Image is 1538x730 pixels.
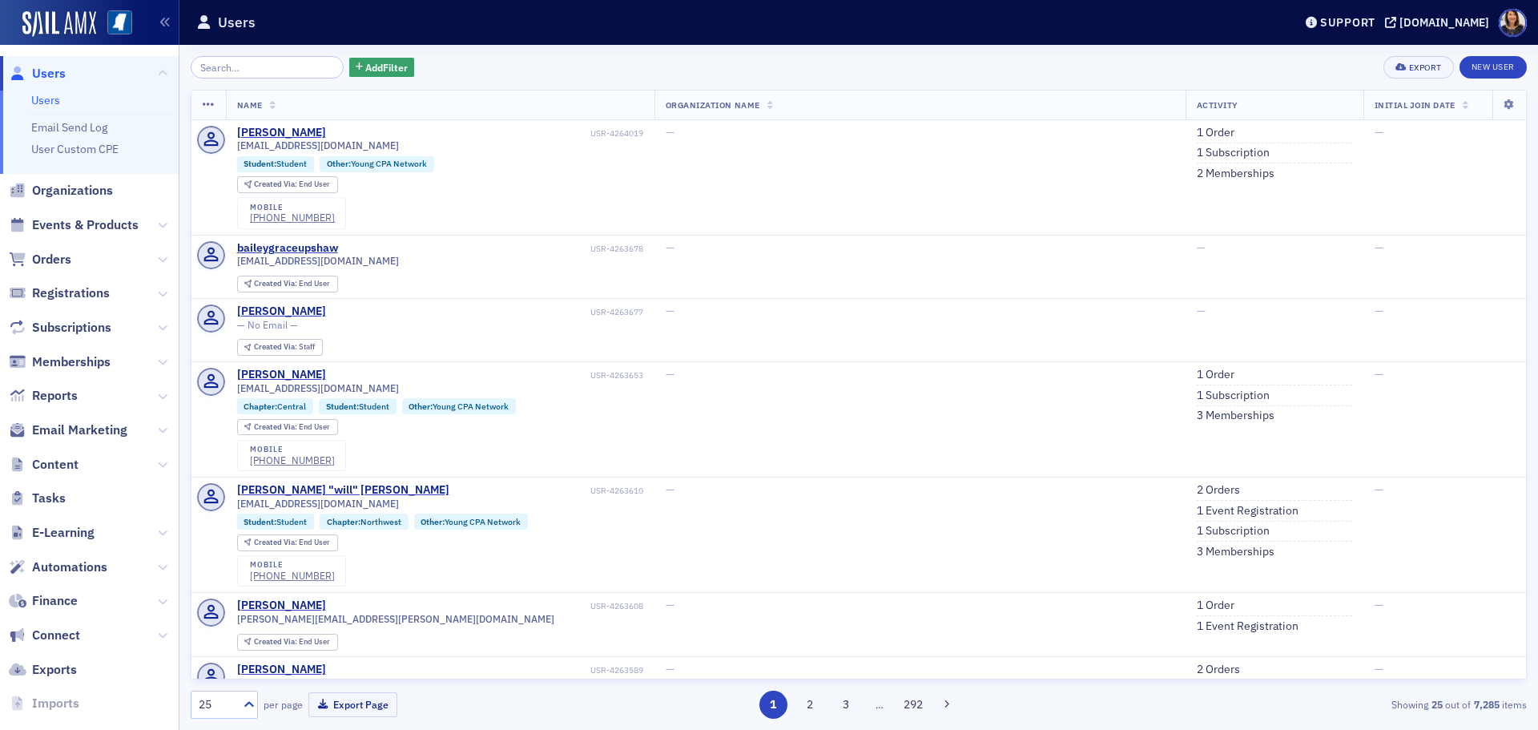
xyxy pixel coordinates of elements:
[237,305,326,319] a: [PERSON_NAME]
[244,401,306,412] a: Chapter:Central
[1093,697,1527,712] div: Showing out of items
[254,638,330,647] div: End User
[32,695,79,712] span: Imports
[32,319,111,337] span: Subscriptions
[1197,409,1274,423] a: 3 Memberships
[244,516,276,527] span: Student :
[328,370,643,381] div: USR-4263653
[237,534,338,551] div: Created Via: End User
[237,676,399,688] span: [EMAIL_ADDRESS][DOMAIN_NAME]
[237,663,326,677] a: [PERSON_NAME]
[9,387,78,405] a: Reports
[237,599,326,613] div: [PERSON_NAME]
[328,128,643,139] div: USR-4264019
[254,537,299,547] span: Created Via :
[254,636,299,647] span: Created Via :
[32,661,77,679] span: Exports
[1375,304,1383,318] span: —
[32,251,71,268] span: Orders
[308,692,397,717] button: Export Page
[32,387,78,405] span: Reports
[1375,125,1383,139] span: —
[9,251,71,268] a: Orders
[237,126,326,140] a: [PERSON_NAME]
[9,353,111,371] a: Memberships
[32,182,113,200] span: Organizations
[409,401,433,412] span: Other :
[666,99,760,111] span: Organization Name
[1320,15,1375,30] div: Support
[32,353,111,371] span: Memberships
[1375,598,1383,612] span: —
[9,627,80,644] a: Connect
[1375,99,1455,111] span: Initial Join Date
[237,514,315,530] div: Student:
[199,696,234,713] div: 25
[832,691,860,719] button: 3
[1428,697,1445,712] strong: 25
[1375,240,1383,255] span: —
[250,570,335,582] a: [PHONE_NUMBER]
[9,524,95,542] a: E-Learning
[868,697,891,712] span: …
[1383,56,1453,79] button: Export
[31,93,60,107] a: Users
[421,516,445,527] span: Other :
[1197,504,1298,518] a: 1 Event Registration
[32,559,107,576] span: Automations
[326,401,389,412] a: Student:Student
[9,661,77,679] a: Exports
[666,662,674,676] span: —
[32,216,139,234] span: Events & Products
[326,401,359,412] span: Student :
[32,524,95,542] span: E-Learning
[244,158,276,169] span: Student :
[32,592,78,610] span: Finance
[1471,697,1502,712] strong: 7,285
[414,514,529,530] div: Other:
[254,421,299,432] span: Created Via :
[327,517,401,527] a: Chapter:Northwest
[1375,367,1383,381] span: —
[9,65,66,83] a: Users
[327,159,427,169] a: Other:Young CPA Network
[237,156,315,172] div: Student:
[254,280,330,288] div: End User
[9,216,139,234] a: Events & Products
[254,538,330,547] div: End User
[22,11,96,37] a: SailAMX
[1197,240,1206,255] span: —
[666,304,674,318] span: —
[237,241,338,256] div: baileygraceupshaw
[237,483,449,498] a: [PERSON_NAME] "will" [PERSON_NAME]
[237,368,326,382] div: [PERSON_NAME]
[9,490,66,507] a: Tasks
[32,627,80,644] span: Connect
[9,695,79,712] a: Imports
[1197,368,1234,382] a: 1 Order
[666,125,674,139] span: —
[328,601,643,611] div: USR-4263608
[1197,99,1238,111] span: Activity
[1197,304,1206,318] span: —
[327,158,351,169] span: Other :
[1399,15,1489,30] div: [DOMAIN_NAME]
[1197,524,1270,538] a: 1 Subscription
[237,398,314,414] div: Chapter:
[1197,167,1274,181] a: 2 Memberships
[237,339,323,356] div: Created Via: Staff
[32,456,79,474] span: Content
[340,244,643,254] div: USR-4263678
[402,398,517,414] div: Other:
[1375,482,1383,497] span: —
[759,691,787,719] button: 1
[191,56,344,79] input: Search…
[9,284,110,302] a: Registrations
[237,319,298,331] span: — No Email —
[320,156,434,172] div: Other:
[250,212,335,224] a: [PHONE_NUMBER]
